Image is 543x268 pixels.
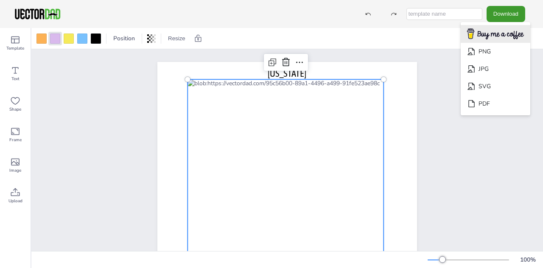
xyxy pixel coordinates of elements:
span: Image [9,167,21,174]
img: VectorDad-1.png [14,8,62,20]
span: Template [6,45,24,52]
li: JPG [461,60,530,78]
span: Position [112,34,137,42]
span: Text [11,75,20,82]
input: template name [406,8,482,20]
span: Frame [9,137,22,143]
li: PDF [461,95,530,112]
ul: Download [461,22,530,116]
button: Resize [165,32,189,45]
span: [US_STATE] [268,68,306,79]
img: buymecoffee.png [462,26,529,42]
li: PNG [461,43,530,60]
div: 100 % [518,256,538,264]
span: Upload [8,198,22,204]
button: Download [487,6,525,22]
li: SVG [461,78,530,95]
span: Shape [9,106,21,113]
